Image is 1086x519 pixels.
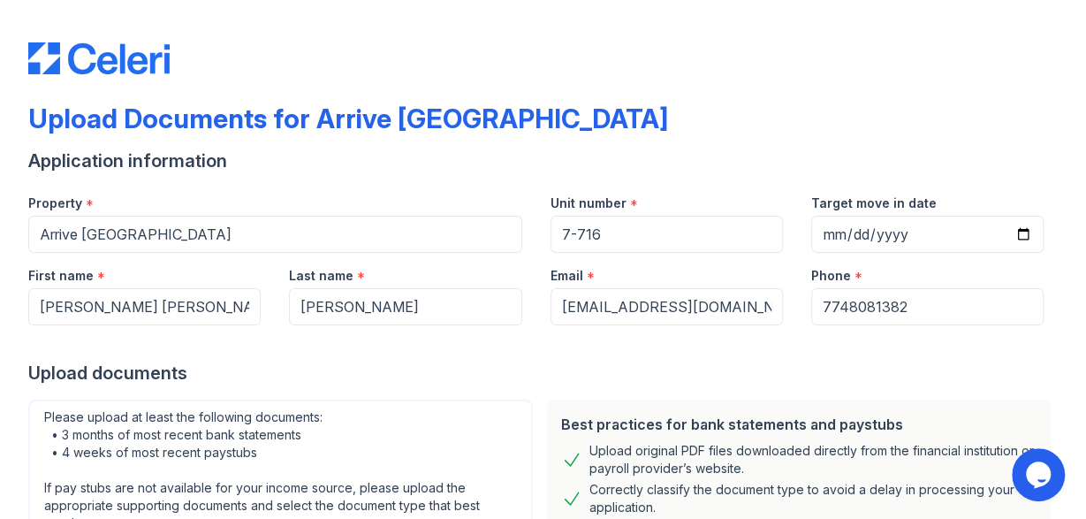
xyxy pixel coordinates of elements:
[589,481,1037,516] div: Correctly classify the document type to avoid a delay in processing your application.
[811,195,937,212] label: Target move in date
[28,195,82,212] label: Property
[28,42,170,74] img: CE_Logo_Blue-a8612792a0a2168367f1c8372b55b34899dd931a85d93a1a3d3e32e68fde9ad4.png
[589,442,1037,477] div: Upload original PDF files downloaded directly from the financial institution or payroll provider’...
[551,195,627,212] label: Unit number
[289,267,353,285] label: Last name
[561,414,1037,435] div: Best practices for bank statements and paystubs
[28,267,94,285] label: First name
[28,149,1058,173] div: Application information
[1012,448,1068,501] iframe: chat widget
[28,361,1058,385] div: Upload documents
[811,267,851,285] label: Phone
[551,267,583,285] label: Email
[28,103,668,134] div: Upload Documents for Arrive [GEOGRAPHIC_DATA]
